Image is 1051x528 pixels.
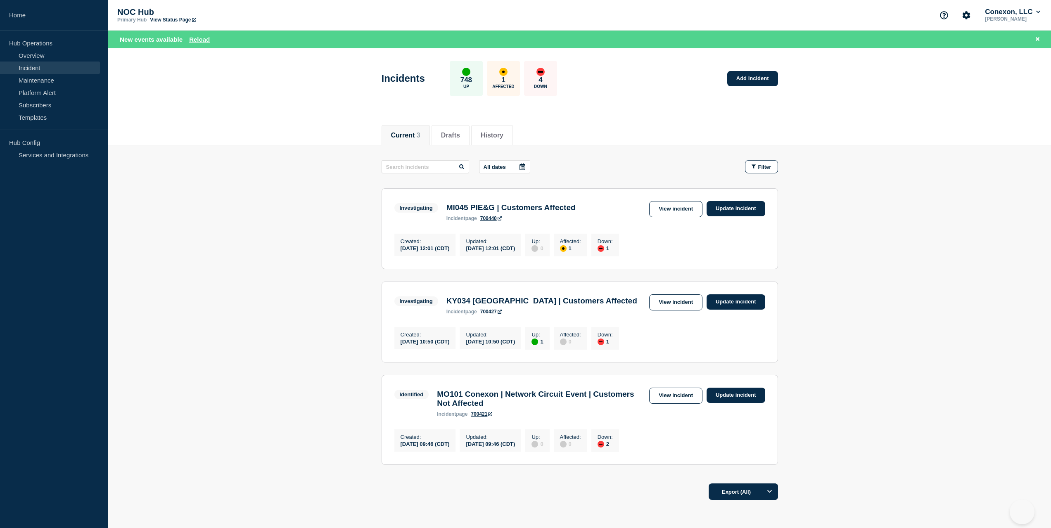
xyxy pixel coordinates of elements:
[466,238,515,244] p: Updated :
[531,440,543,447] div: 0
[466,244,515,251] div: [DATE] 12:01 (CDT)
[441,132,460,139] button: Drafts
[466,434,515,440] p: Updated :
[560,440,581,447] div: 0
[598,441,604,447] div: down
[531,238,543,244] p: Up :
[531,331,543,338] p: Up :
[189,36,210,43] button: Reload
[598,339,604,345] div: down
[446,203,576,212] h3: MI045 PIE&G | Customers Affected
[534,84,547,89] p: Down
[120,36,183,43] span: New events available
[649,201,702,217] a: View incident
[707,201,765,216] a: Update incident
[762,483,778,500] button: Options
[539,76,542,84] p: 4
[466,331,515,338] p: Updated :
[649,294,702,310] a: View incident
[499,68,508,76] div: affected
[446,296,637,305] h3: KY034 [GEOGRAPHIC_DATA] | Customers Affected
[437,411,467,417] p: page
[463,84,469,89] p: Up
[536,68,545,76] div: down
[598,338,613,345] div: 1
[758,164,771,170] span: Filter
[709,483,778,500] button: Export (All)
[707,388,765,403] a: Update incident
[394,203,438,213] span: Investigating
[446,309,477,315] p: page
[437,390,645,408] h3: MO101 Conexon | Network Circuit Event | Customers Not Affected
[531,338,543,345] div: 1
[501,76,505,84] p: 1
[745,160,778,173] button: Filter
[117,17,147,23] p: Primary Hub
[598,434,613,440] p: Down :
[531,245,538,252] div: disabled
[401,434,450,440] p: Created :
[479,160,530,173] button: All dates
[598,245,604,252] div: down
[446,215,477,221] p: page
[466,440,515,447] div: [DATE] 09:46 (CDT)
[560,338,581,345] div: 0
[598,440,613,447] div: 2
[417,132,420,139] span: 3
[983,16,1042,22] p: [PERSON_NAME]
[391,132,420,139] button: Current 3
[649,388,702,404] a: View incident
[560,339,567,345] div: disabled
[150,17,196,23] a: View Status Page
[382,160,469,173] input: Search incidents
[382,73,425,84] h1: Incidents
[460,76,472,84] p: 748
[560,245,567,252] div: affected
[531,244,543,252] div: 0
[560,331,581,338] p: Affected :
[983,8,1042,16] button: Conexon, LLC
[560,434,581,440] p: Affected :
[401,238,450,244] p: Created :
[480,309,502,315] a: 700427
[462,68,470,76] div: up
[437,411,456,417] span: incident
[598,331,613,338] p: Down :
[707,294,765,310] a: Update incident
[531,441,538,447] div: disabled
[471,411,492,417] a: 700421
[598,244,613,252] div: 1
[401,338,450,345] div: [DATE] 10:50 (CDT)
[560,244,581,252] div: 1
[727,71,778,86] a: Add incident
[492,84,514,89] p: Affected
[560,441,567,447] div: disabled
[958,7,975,24] button: Account settings
[446,215,465,221] span: incident
[531,339,538,345] div: up
[598,238,613,244] p: Down :
[394,390,429,399] span: Identified
[401,440,450,447] div: [DATE] 09:46 (CDT)
[466,338,515,345] div: [DATE] 10:50 (CDT)
[935,7,953,24] button: Support
[401,331,450,338] p: Created :
[394,296,438,306] span: Investigating
[484,164,506,170] p: All dates
[401,244,450,251] div: [DATE] 12:01 (CDT)
[480,215,502,221] a: 700440
[560,238,581,244] p: Affected :
[117,7,282,17] p: NOC Hub
[1010,500,1034,524] iframe: Help Scout Beacon - Open
[446,309,465,315] span: incident
[481,132,503,139] button: History
[531,434,543,440] p: Up :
